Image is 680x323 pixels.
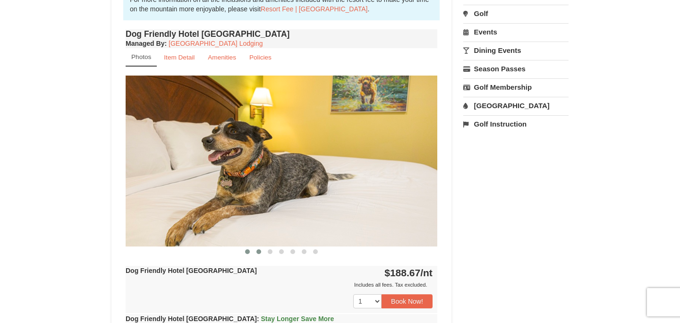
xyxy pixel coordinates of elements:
strong: $188.67 [384,267,433,278]
strong: Dog Friendly Hotel [GEOGRAPHIC_DATA] [126,267,257,274]
a: [GEOGRAPHIC_DATA] Lodging [169,40,263,47]
a: Policies [243,48,278,67]
button: Book Now! [382,294,433,308]
a: Golf Membership [463,78,569,96]
small: Item Detail [164,54,195,61]
small: Policies [249,54,272,61]
strong: Dog Friendly Hotel [GEOGRAPHIC_DATA] [126,315,334,323]
a: Item Detail [158,48,201,67]
span: : [257,315,259,323]
a: [GEOGRAPHIC_DATA] [463,97,569,114]
a: Golf [463,5,569,22]
img: 18876286-333-e32e5594.jpg [126,76,437,246]
small: Amenities [208,54,236,61]
a: Resort Fee | [GEOGRAPHIC_DATA] [261,5,367,13]
a: Season Passes [463,60,569,77]
span: Managed By [126,40,164,47]
a: Photos [126,48,157,67]
a: Golf Instruction [463,115,569,133]
small: Photos [131,53,151,60]
a: Amenities [202,48,242,67]
a: Dining Events [463,42,569,59]
span: Stay Longer Save More [261,315,334,323]
span: /nt [420,267,433,278]
a: Events [463,23,569,41]
strong: : [126,40,167,47]
div: Includes all fees. Tax excluded. [126,280,433,289]
h4: Dog Friendly Hotel [GEOGRAPHIC_DATA] [126,29,437,39]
